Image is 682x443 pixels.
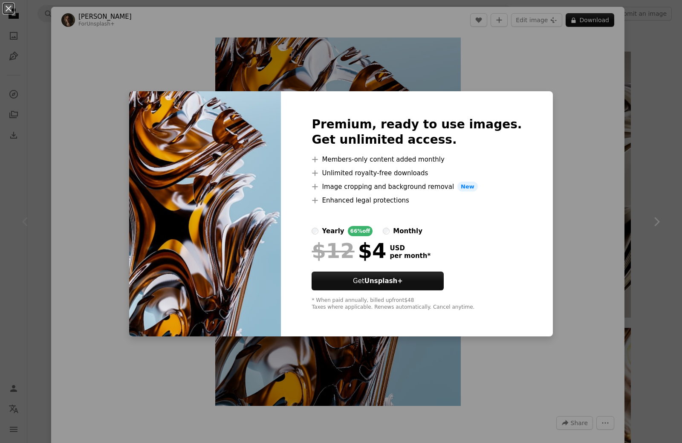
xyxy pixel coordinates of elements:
[312,240,354,262] span: $12
[390,252,431,260] span: per month *
[312,240,386,262] div: $4
[129,91,281,337] img: premium_photo-1668319423370-9c772948e514
[312,297,522,311] div: * When paid annually, billed upfront $48 Taxes where applicable. Renews automatically. Cancel any...
[312,154,522,165] li: Members-only content added monthly
[457,182,478,192] span: New
[383,228,390,235] input: monthly
[393,226,422,236] div: monthly
[390,244,431,252] span: USD
[312,228,318,235] input: yearly66%off
[312,168,522,178] li: Unlimited royalty-free downloads
[312,117,522,148] h2: Premium, ready to use images. Get unlimited access.
[322,226,344,236] div: yearly
[312,195,522,206] li: Enhanced legal protections
[364,277,403,285] strong: Unsplash+
[312,182,522,192] li: Image cropping and background removal
[348,226,373,236] div: 66% off
[312,272,444,290] button: GetUnsplash+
